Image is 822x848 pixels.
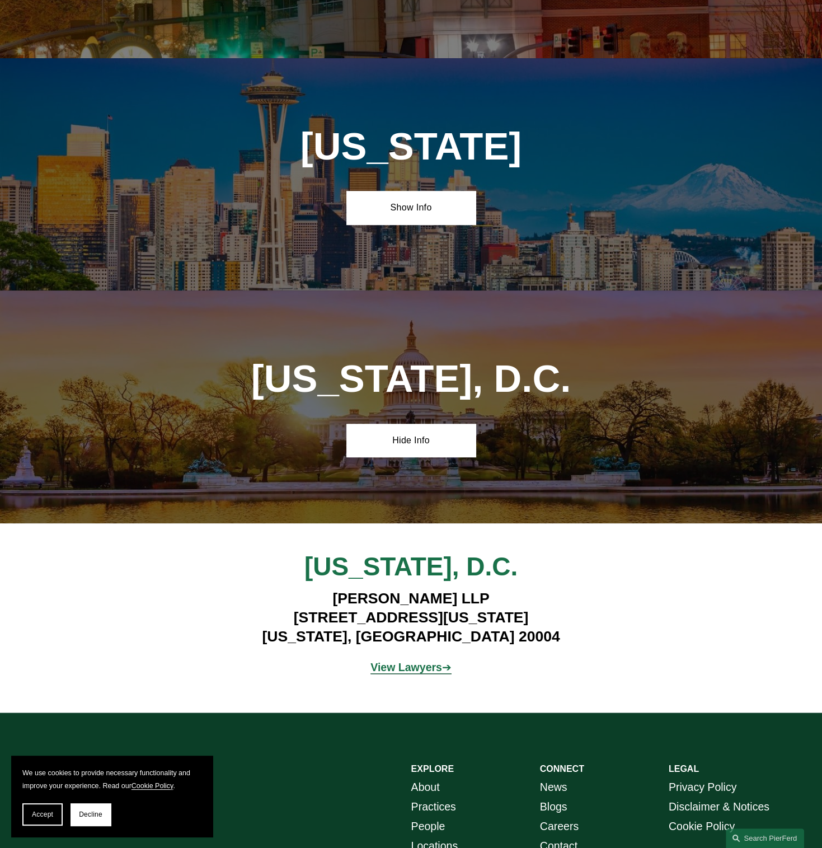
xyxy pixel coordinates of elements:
[669,777,736,797] a: Privacy Policy
[22,803,63,826] button: Accept
[411,797,456,817] a: Practices
[370,661,442,673] strong: View Lawyers
[282,125,539,169] h1: [US_STATE]
[304,552,518,581] span: [US_STATE], D.C.
[411,777,440,797] a: About
[540,777,567,797] a: News
[370,661,452,673] span: ➔
[540,797,567,817] a: Blogs
[11,756,213,837] section: Cookie banner
[669,797,769,817] a: Disclaimer & Notices
[79,810,102,818] span: Decline
[32,810,53,818] span: Accept
[346,191,475,224] a: Show Info
[411,817,445,836] a: People
[669,817,735,836] a: Cookie Policy
[22,767,201,792] p: We use cookies to provide necessary functionality and improve your experience. Read our .
[71,803,111,826] button: Decline
[411,764,454,774] strong: EXPLORE
[540,764,584,774] strong: CONNECT
[540,817,579,836] a: Careers
[370,661,452,673] a: View Lawyers➔
[218,357,604,401] h1: [US_STATE], D.C.
[131,782,173,790] a: Cookie Policy
[669,764,699,774] strong: LEGAL
[186,589,637,646] h4: [PERSON_NAME] LLP [STREET_ADDRESS][US_STATE] [US_STATE], [GEOGRAPHIC_DATA] 20004
[726,828,804,848] a: Search this site
[346,424,475,457] a: Hide Info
